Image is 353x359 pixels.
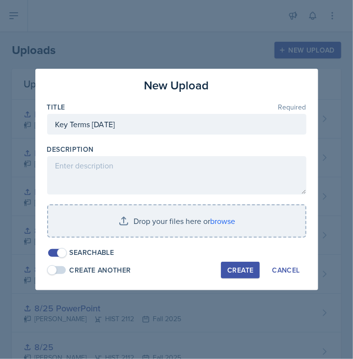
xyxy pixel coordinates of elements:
[227,266,253,274] div: Create
[266,262,306,278] button: Cancel
[70,248,114,258] div: Searchable
[47,114,306,135] input: Enter title
[272,266,299,274] div: Cancel
[47,144,94,154] label: Description
[47,102,65,112] label: Title
[144,77,209,94] h3: New Upload
[221,262,260,278] button: Create
[278,104,306,110] span: Required
[70,265,131,276] div: Create Another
